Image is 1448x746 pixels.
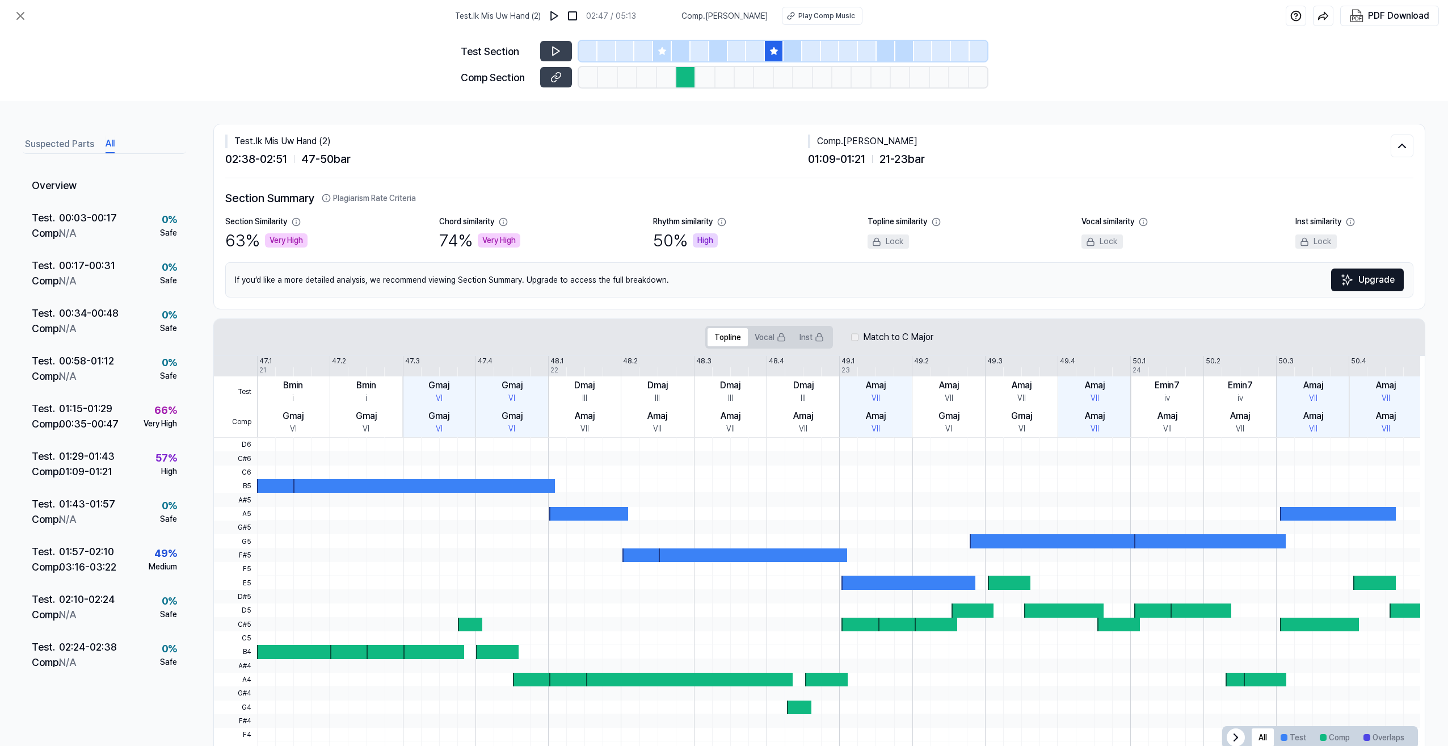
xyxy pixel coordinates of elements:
[32,449,59,464] div: Test .
[214,603,257,617] span: D5
[32,607,59,622] div: Comp .
[582,392,587,404] div: III
[23,170,186,202] div: Overview
[32,258,59,273] div: Test .
[508,392,515,404] div: VI
[1091,423,1099,435] div: VII
[1228,379,1253,392] div: Emin7
[214,701,257,714] span: G4
[1382,392,1390,404] div: VII
[59,544,114,559] div: 01:57 - 02:10
[945,392,953,404] div: VII
[32,639,59,655] div: Test .
[162,307,177,322] div: 0 %
[32,592,59,607] div: Test .
[1230,409,1250,423] div: Amaj
[32,512,59,527] div: Comp .
[801,392,806,404] div: III
[214,562,257,576] span: F5
[793,409,813,423] div: Amaj
[59,464,112,479] div: 01:09 - 01:21
[225,228,308,253] div: 63 %
[214,493,257,506] span: A#5
[868,234,909,249] div: Lock
[574,379,595,392] div: Dmaj
[59,273,76,288] div: N/A
[1295,216,1341,228] div: Inst similarity
[1060,356,1075,366] div: 49.4
[32,225,59,241] div: Comp .
[987,356,1003,366] div: 49.3
[914,356,929,366] div: 49.2
[265,233,308,248] div: Very High
[720,379,740,392] div: Dmaj
[1331,269,1404,291] a: SparklesUpgrade
[160,513,177,525] div: Safe
[436,423,443,435] div: VI
[225,150,287,167] span: 02:38 - 02:51
[32,655,59,670] div: Comp .
[214,376,257,407] span: Test
[439,216,494,228] div: Chord similarity
[1331,269,1404,291] button: Upgrade
[1351,356,1366,366] div: 50.4
[1236,423,1244,435] div: VII
[214,521,257,534] span: G#5
[748,328,793,346] button: Vocal
[154,403,177,418] div: 66 %
[1303,409,1323,423] div: Amaj
[225,190,1413,207] h2: Section Summary
[59,258,115,273] div: 00:17 - 00:31
[1317,10,1329,22] img: share
[1382,423,1390,435] div: VII
[32,321,59,336] div: Comp .
[799,423,807,435] div: VII
[106,135,115,153] button: All
[653,228,718,253] div: 50 %
[868,216,927,228] div: Topline similarity
[1340,273,1354,287] img: Sparkles
[59,305,119,321] div: 00:34 - 00:48
[283,409,304,423] div: Gmaj
[301,150,351,167] span: 47 - 50 bar
[693,233,718,248] div: High
[728,392,733,404] div: III
[726,423,735,435] div: VII
[1157,409,1177,423] div: Amaj
[214,407,257,438] span: Comp
[1085,409,1105,423] div: Amaj
[721,409,740,423] div: Amaj
[32,401,59,416] div: Test .
[162,259,177,275] div: 0 %
[793,328,831,346] button: Inst
[808,135,1391,148] div: Comp . [PERSON_NAME]
[866,409,886,423] div: Amaj
[154,546,177,561] div: 49 %
[1290,10,1302,22] img: help
[782,7,862,25] button: Play Comp Music
[332,356,346,366] div: 47.2
[160,322,177,334] div: Safe
[322,192,416,204] button: Plagiarism Rate Criteria
[1237,392,1243,404] div: iv
[32,305,59,321] div: Test .
[1295,234,1337,249] div: Lock
[938,409,959,423] div: Gmaj
[1163,423,1172,435] div: VII
[214,645,257,659] span: B4
[59,639,117,655] div: 02:24 - 02:38
[59,512,76,527] div: N/A
[214,466,257,479] span: C6
[259,365,266,375] div: 21
[162,641,177,656] div: 0 %
[769,356,784,366] div: 48.4
[214,576,257,589] span: E5
[647,379,668,392] div: Dmaj
[214,451,257,465] span: C#6
[160,370,177,382] div: Safe
[149,561,177,573] div: Medium
[214,659,257,673] span: A#4
[59,449,115,464] div: 01:29 - 01:43
[59,592,115,607] div: 02:10 - 02:24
